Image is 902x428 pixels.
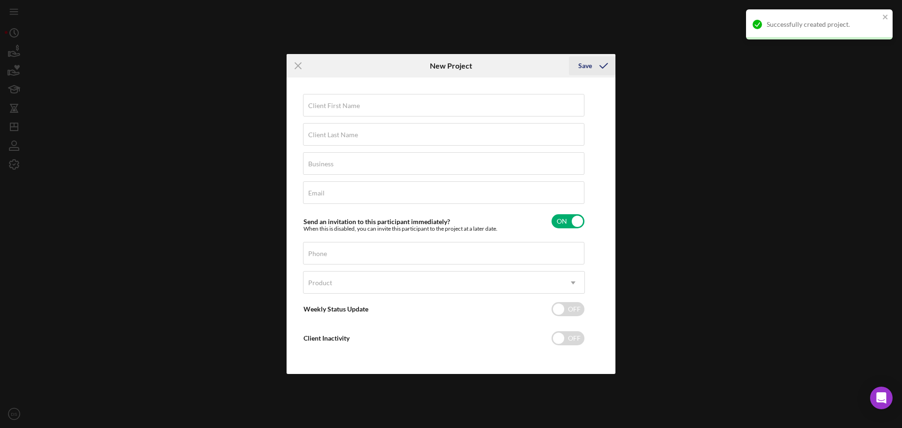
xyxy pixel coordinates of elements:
label: Weekly Status Update [303,305,368,313]
div: Open Intercom Messenger [870,387,893,409]
label: Business [308,160,334,168]
h6: New Project [430,62,472,70]
label: Client Last Name [308,131,358,139]
button: Save [569,56,615,75]
button: close [882,13,889,22]
div: Save [578,56,592,75]
div: Successfully created project. [767,21,879,28]
label: Client First Name [308,102,360,109]
label: Phone [308,250,327,257]
div: When this is disabled, you can invite this participant to the project at a later date. [303,226,498,232]
label: Send an invitation to this participant immediately? [303,218,450,226]
label: Client Inactivity [303,334,350,342]
div: Product [308,279,332,287]
label: Email [308,189,325,197]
